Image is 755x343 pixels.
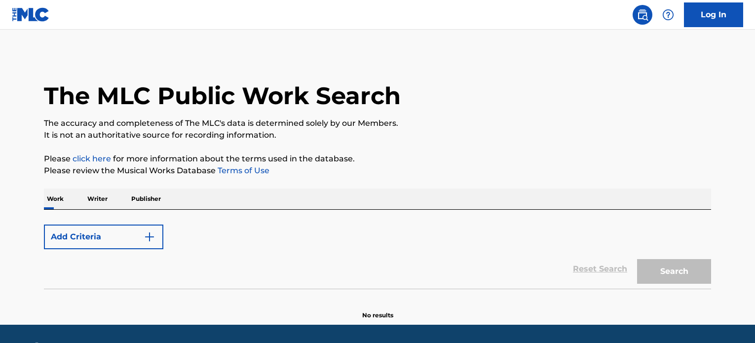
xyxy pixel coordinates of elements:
p: Please for more information about the terms used in the database. [44,153,711,165]
a: Public Search [633,5,652,25]
button: Add Criteria [44,225,163,249]
img: MLC Logo [12,7,50,22]
a: Terms of Use [216,166,269,175]
p: Writer [84,189,111,209]
p: Please review the Musical Works Database [44,165,711,177]
img: help [662,9,674,21]
img: 9d2ae6d4665cec9f34b9.svg [144,231,155,243]
form: Search Form [44,220,711,289]
a: click here [73,154,111,163]
p: It is not an authoritative source for recording information. [44,129,711,141]
a: Log In [684,2,743,27]
h1: The MLC Public Work Search [44,81,401,111]
p: The accuracy and completeness of The MLC's data is determined solely by our Members. [44,117,711,129]
p: Work [44,189,67,209]
p: Publisher [128,189,164,209]
div: Help [658,5,678,25]
p: No results [362,299,393,320]
img: search [637,9,648,21]
iframe: Chat Widget [706,296,755,343]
